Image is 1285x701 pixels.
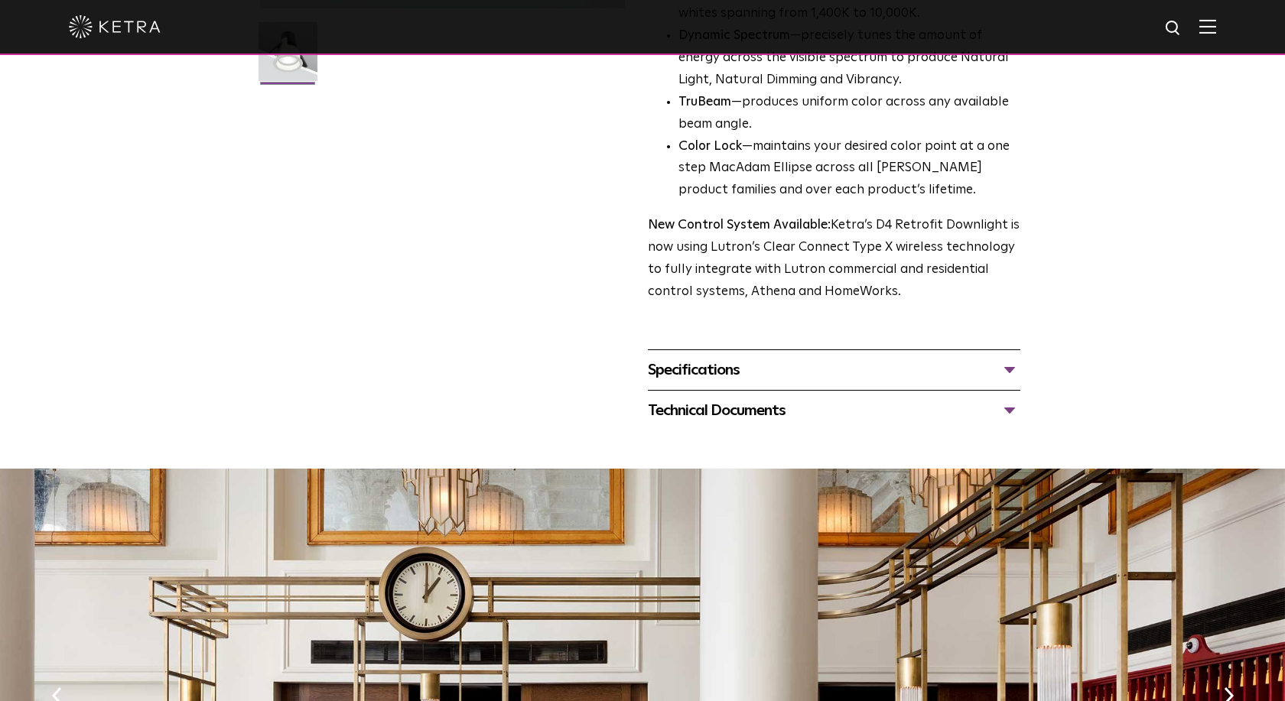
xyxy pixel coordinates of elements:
li: —maintains your desired color point at a one step MacAdam Ellipse across all [PERSON_NAME] produc... [678,136,1020,203]
div: Specifications [648,358,1020,382]
img: D4R Retrofit Downlight [259,22,317,92]
li: —precisely tunes the amount of energy across the visible spectrum to produce Natural Light, Natur... [678,25,1020,92]
img: search icon [1164,19,1183,38]
strong: New Control System Available: [648,219,831,232]
img: Hamburger%20Nav.svg [1199,19,1216,34]
strong: Color Lock [678,140,742,153]
li: —produces uniform color across any available beam angle. [678,92,1020,136]
div: Technical Documents [648,398,1020,423]
strong: TruBeam [678,96,731,109]
img: ketra-logo-2019-white [69,15,161,38]
p: Ketra’s D4 Retrofit Downlight is now using Lutron’s Clear Connect Type X wireless technology to f... [648,215,1020,303]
